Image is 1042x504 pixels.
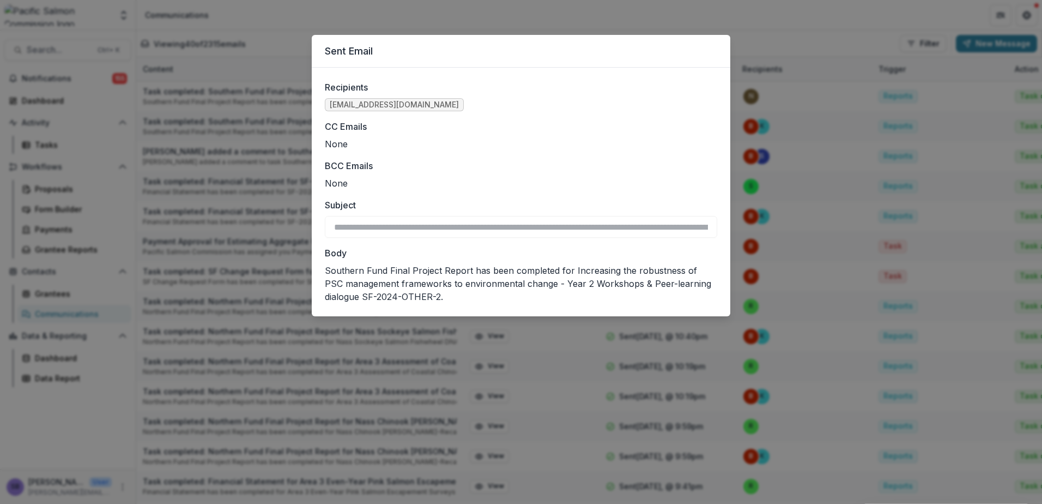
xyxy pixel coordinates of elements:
[325,264,717,303] p: Southern Fund Final Project Report has been completed for Increasing the robustness of PSC manage...
[330,100,459,110] span: [EMAIL_ADDRESS][DOMAIN_NAME]
[325,159,711,172] label: BCC Emails
[312,35,730,68] header: Sent Email
[325,120,711,133] label: CC Emails
[325,247,711,260] label: Body
[325,199,711,212] label: Subject
[325,137,717,151] ul: None
[325,81,711,94] label: Recipients
[325,177,717,190] ul: None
